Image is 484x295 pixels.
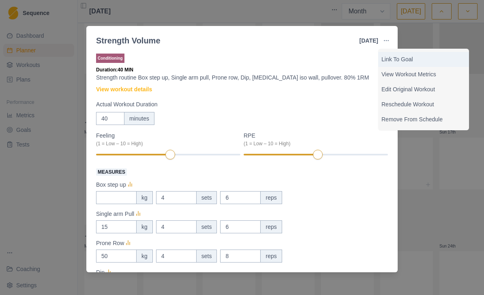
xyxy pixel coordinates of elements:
[96,239,124,248] p: Prone Row
[124,112,154,125] div: minutes
[196,191,217,204] div: sets
[381,100,466,109] p: Reschedule Workout
[136,250,153,263] div: kg
[260,191,282,204] div: reps
[96,73,388,82] p: Strength routine Box step up, Single arm pull, Prone row, Dip, [MEDICAL_DATA] iso wall, pullover....
[96,140,236,147] div: (1 = Low – 10 = High)
[96,34,161,47] div: Strength Volume
[136,220,153,233] div: kg
[96,54,124,63] p: Conditioning
[381,115,466,124] p: Remove From Schedule
[96,85,152,94] a: View workout details
[244,131,383,147] label: RPE
[360,37,378,45] p: [DATE]
[260,250,282,263] div: reps
[96,210,134,218] p: Single arm Pull
[96,268,105,277] p: Dip
[96,131,236,147] label: Feeling
[96,181,126,189] p: Box step up
[96,66,388,73] p: Duration: 40 MIN
[136,191,153,204] div: kg
[196,250,217,263] div: sets
[244,140,383,147] div: (1 = Low – 10 = High)
[260,220,282,233] div: reps
[381,85,466,94] p: Edit Original Workout
[381,70,466,79] p: View Workout Metrics
[96,100,383,109] label: Actual Workout Duration
[381,55,466,64] p: Link To Goal
[96,168,127,176] span: Measures
[196,220,217,233] div: sets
